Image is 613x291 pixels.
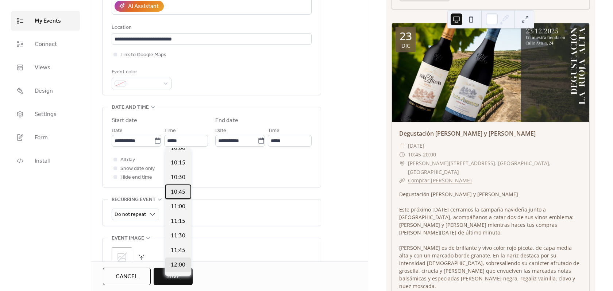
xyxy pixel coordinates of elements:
a: Views [11,58,80,77]
a: My Events [11,11,80,31]
span: Install [35,157,50,166]
span: Cancel [116,272,138,281]
a: Comprar [PERSON_NAME] [408,177,472,184]
a: Settings [11,104,80,124]
div: ​ [399,141,405,150]
button: AI Assistant [115,1,164,12]
span: Hide end time [120,173,152,182]
span: Save [166,272,180,281]
span: Date [112,127,123,135]
div: Start date [112,116,137,125]
span: Form [35,133,48,142]
span: 11:00 [171,202,185,211]
span: Do not repeat [115,210,146,220]
span: 10:00 [171,144,185,153]
span: - [421,150,423,159]
a: Install [11,151,80,171]
span: Event image [112,234,144,243]
span: 12:15 [171,275,185,284]
div: ​ [399,176,405,185]
span: All day [120,156,135,164]
span: 11:45 [171,246,185,255]
div: ​ [399,159,405,168]
div: Event color [112,68,170,77]
span: Time [164,127,176,135]
span: Link to Google Maps [120,51,166,59]
div: AI Assistant [128,2,159,11]
div: End date [215,116,238,125]
span: 10:45 [171,188,185,197]
span: 12:00 [171,261,185,269]
a: Design [11,81,80,101]
span: 10:30 [171,173,185,182]
span: Settings [35,110,57,119]
span: 10:45 [408,150,421,159]
div: ​ [399,150,405,159]
div: ; [112,247,132,268]
span: 11:30 [171,232,185,240]
span: Date [215,127,226,135]
a: Connect [11,34,80,54]
span: Date and time [112,103,149,112]
div: dic [401,43,410,48]
span: Show date only [120,164,155,173]
button: Cancel [103,268,151,285]
span: Time [268,127,279,135]
span: 20:00 [423,150,436,159]
span: Design [35,87,53,96]
a: Form [11,128,80,147]
span: [DATE] [408,141,424,150]
button: Save [154,268,193,285]
a: Degustación [PERSON_NAME] y [PERSON_NAME] [399,129,536,137]
span: [PERSON_NAME][STREET_ADDRESS]. [GEOGRAPHIC_DATA], [GEOGRAPHIC_DATA] [408,159,582,176]
div: 23 [400,31,412,42]
span: 10:15 [171,159,185,167]
span: My Events [35,17,61,26]
span: Recurring event [112,195,156,204]
span: Connect [35,40,57,49]
div: Location [112,23,310,32]
span: Views [35,63,50,72]
span: 11:15 [171,217,185,226]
